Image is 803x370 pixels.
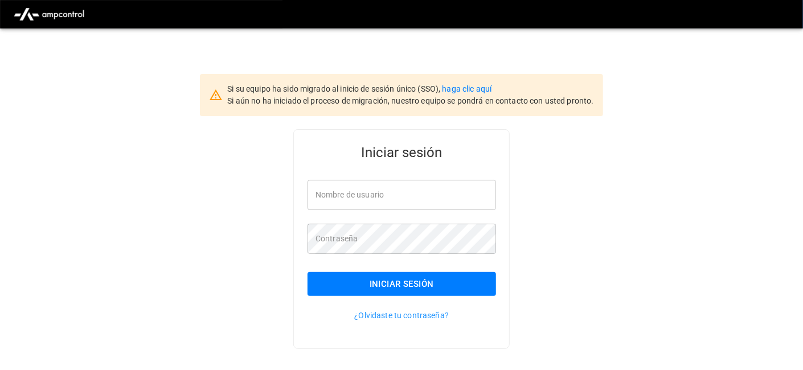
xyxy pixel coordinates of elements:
button: Iniciar sesión [308,272,496,296]
span: Si su equipo ha sido migrado al inicio de sesión único (SSO), [227,84,442,93]
h5: Iniciar sesión [308,143,496,162]
a: haga clic aquí [443,84,492,93]
span: Si aún no ha iniciado el proceso de migración, nuestro equipo se pondrá en contacto con usted pro... [227,96,593,105]
p: ¿Olvidaste tu contraseña? [308,310,496,321]
img: ampcontrol.io logo [9,3,89,25]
